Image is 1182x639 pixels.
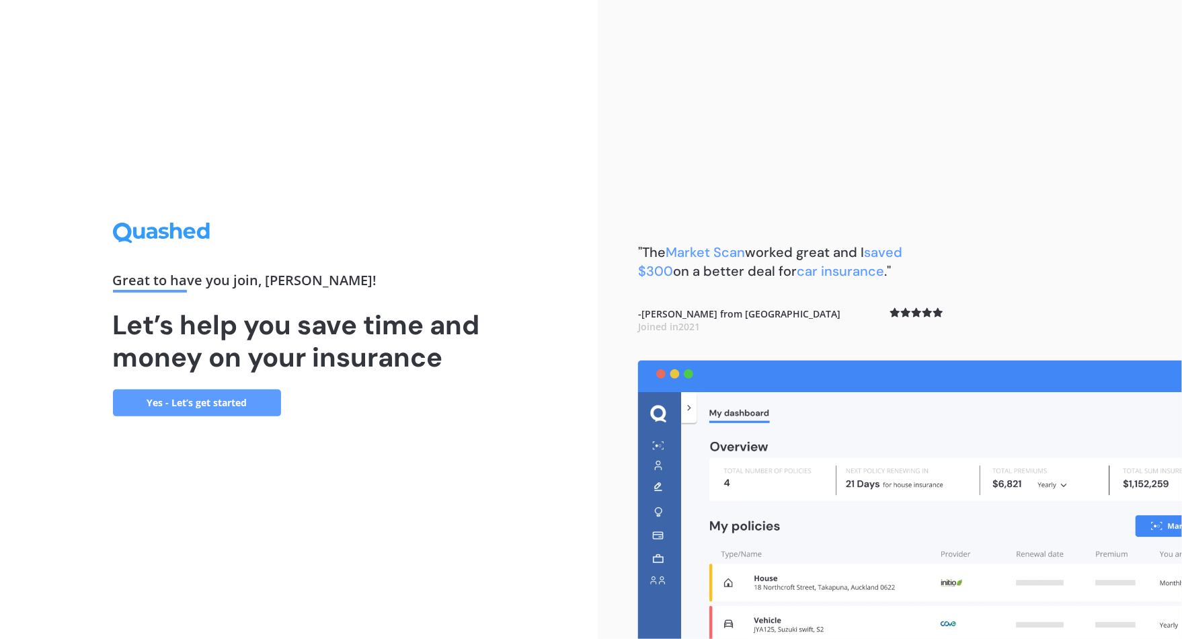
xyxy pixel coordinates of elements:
div: Great to have you join , [PERSON_NAME] ! [113,274,485,293]
b: "The worked great and I on a better deal for ." [638,243,902,280]
h1: Let’s help you save time and money on your insurance [113,309,485,373]
span: car insurance [797,262,884,280]
span: Market Scan [666,243,745,261]
span: Joined in 2021 [638,320,700,333]
span: saved $300 [638,243,902,280]
b: - [PERSON_NAME] from [GEOGRAPHIC_DATA] [638,307,840,334]
a: Yes - Let’s get started [113,389,281,416]
img: dashboard.webp [638,361,1182,639]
